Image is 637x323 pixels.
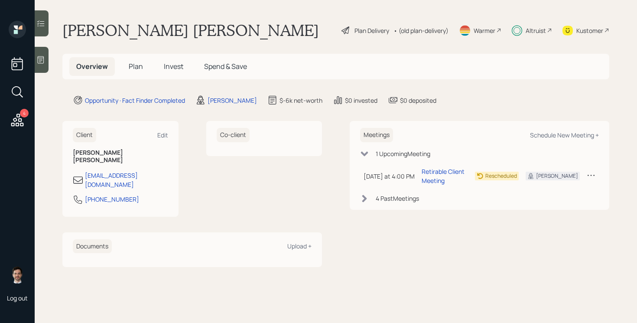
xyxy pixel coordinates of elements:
span: Plan [129,62,143,71]
div: Opportunity · Fact Finder Completed [85,96,185,105]
div: [PERSON_NAME] [208,96,257,105]
div: Rescheduled [485,172,517,180]
img: jonah-coleman-headshot.png [9,266,26,284]
h6: Documents [73,239,112,254]
div: [PHONE_NUMBER] [85,195,139,204]
div: Log out [7,294,28,302]
div: Edit [157,131,168,139]
div: $0 deposited [400,96,436,105]
div: $-6k net-worth [279,96,322,105]
div: Warmer [474,26,495,35]
span: Overview [76,62,108,71]
div: 1 Upcoming Meeting [376,149,430,158]
h6: Client [73,128,96,142]
div: Plan Delivery [354,26,389,35]
div: Retirable Client Meeting [422,167,468,185]
div: [PERSON_NAME] [536,172,578,180]
div: Schedule New Meeting + [530,131,599,139]
div: • (old plan-delivery) [393,26,448,35]
h6: Co-client [217,128,250,142]
span: Invest [164,62,183,71]
div: 4 Past Meeting s [376,194,419,203]
div: 4 [20,109,29,117]
div: [DATE] at 4:00 PM [364,172,415,181]
div: $0 invested [345,96,377,105]
div: Altruist [526,26,546,35]
div: [EMAIL_ADDRESS][DOMAIN_NAME] [85,171,168,189]
h1: [PERSON_NAME] [PERSON_NAME] [62,21,319,40]
div: Upload + [287,242,312,250]
h6: Meetings [360,128,393,142]
span: Spend & Save [204,62,247,71]
h6: [PERSON_NAME] [PERSON_NAME] [73,149,168,164]
div: Kustomer [576,26,603,35]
